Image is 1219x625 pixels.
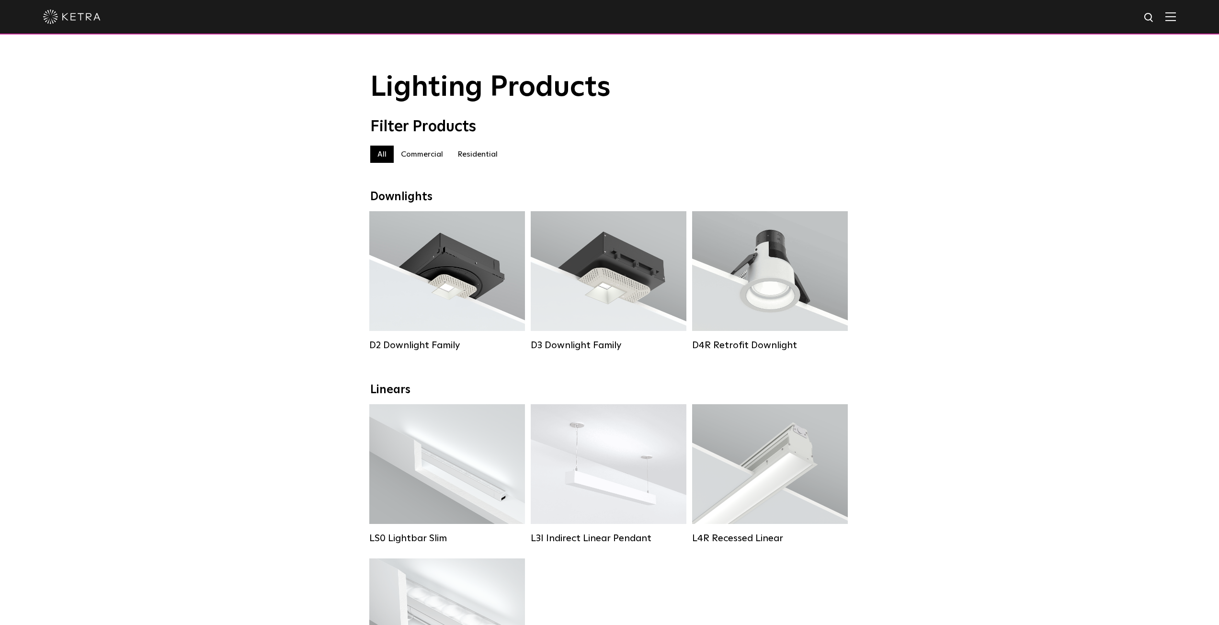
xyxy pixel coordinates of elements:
[369,211,525,351] a: D2 Downlight Family Lumen Output:1200Colors:White / Black / Gloss Black / Silver / Bronze / Silve...
[531,211,686,351] a: D3 Downlight Family Lumen Output:700 / 900 / 1100Colors:White / Black / Silver / Bronze / Paintab...
[531,533,686,544] div: L3I Indirect Linear Pendant
[369,404,525,544] a: LS0 Lightbar Slim Lumen Output:200 / 350Colors:White / BlackControl:X96 Controller
[369,340,525,351] div: D2 Downlight Family
[692,340,848,351] div: D4R Retrofit Downlight
[531,404,686,544] a: L3I Indirect Linear Pendant Lumen Output:400 / 600 / 800 / 1000Housing Colors:White / BlackContro...
[394,146,450,163] label: Commercial
[692,404,848,544] a: L4R Recessed Linear Lumen Output:400 / 600 / 800 / 1000Colors:White / BlackControl:Lutron Clear C...
[450,146,505,163] label: Residential
[370,383,849,397] div: Linears
[1143,12,1155,24] img: search icon
[370,118,849,136] div: Filter Products
[43,10,101,24] img: ketra-logo-2019-white
[692,211,848,351] a: D4R Retrofit Downlight Lumen Output:800Colors:White / BlackBeam Angles:15° / 25° / 40° / 60°Watta...
[370,190,849,204] div: Downlights
[369,533,525,544] div: LS0 Lightbar Slim
[692,533,848,544] div: L4R Recessed Linear
[531,340,686,351] div: D3 Downlight Family
[370,73,611,102] span: Lighting Products
[370,146,394,163] label: All
[1165,12,1176,21] img: Hamburger%20Nav.svg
